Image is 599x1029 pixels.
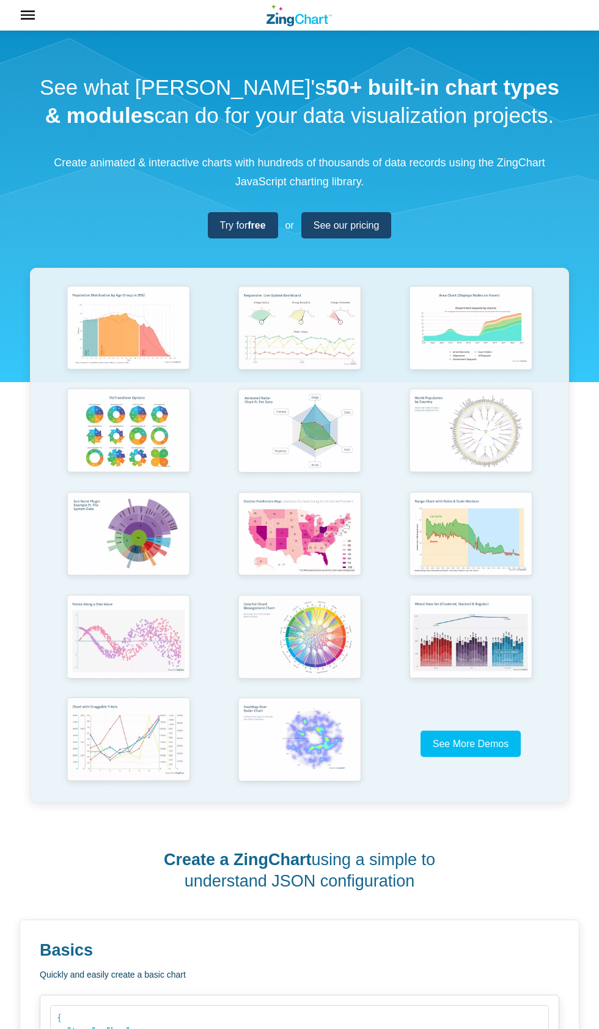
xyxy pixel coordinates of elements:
h1: See what [PERSON_NAME]'s can do for your data visualization projects. [30,73,569,129]
img: Colorful Chord Management Chart [231,589,368,687]
a: Chart with Draggable Y-Axis [43,692,214,795]
img: Animated Radar Chart ft. Pet Data [231,383,368,481]
img: Range Chart with Rultes & Scale Markers [402,487,539,585]
a: Try forfree [208,212,278,238]
img: Points Along a Sine Wave [60,589,197,687]
a: Responsive Live Update Dashboard [214,281,385,383]
a: Mixed Data Set (Clustered, Stacked, and Regular) [385,589,556,692]
a: World Population by Country [385,383,556,486]
a: Range Chart with Rultes & Scale Markers [385,487,556,589]
a: Heatmap Over Radar Chart [214,692,385,795]
img: Heatmap Over Radar Chart [231,692,368,790]
img: Responsive Live Update Dashboard [231,281,368,378]
a: ZingChart Logo. Click to return to the homepage [266,5,332,26]
a: Election Predictions Map [214,487,385,589]
img: Chart with Draggable Y-Axis [60,692,197,790]
img: World Population by Country [402,383,539,481]
span: Quickly and easily create a basic chart [40,970,186,979]
img: Pie Transform Options [60,383,197,481]
img: Mixed Data Set (Clustered, Stacked, and Regular) [402,589,539,687]
a: Points Along a Sine Wave [43,589,214,692]
p: Create animated & interactive charts with hundreds of thousands of data records using the ZingCha... [30,153,569,191]
strong: free [248,220,265,231]
img: Population Distribution by Age Group in 2052 [60,281,197,378]
a: Sun Burst Plugin Example ft. File System Data [43,487,214,589]
img: Sun Burst Plugin Example ft. File System Data [60,487,197,584]
h3: Basics [40,940,559,961]
img: Election Predictions Map [231,487,368,585]
span: or [285,217,294,234]
a: See our pricing [301,212,392,238]
a: Area Chart (Displays Nodes on Hover) [385,281,556,383]
a: Population Distribution by Age Group in 2052 [43,281,214,383]
a: Animated Radar Chart ft. Pet Data [214,383,385,486]
span: See More Demos [433,739,509,749]
a: Pie Transform Options [43,383,214,486]
a: See More Demos [421,731,521,757]
span: Try for [220,217,266,234]
strong: Create a ZingChart [164,850,312,869]
h2: using a simple to understand JSON configuration [121,849,479,892]
span: See our pricing [314,217,380,234]
a: Colorful Chord Management Chart [214,589,385,692]
strong: 50+ built-in chart types & modules [45,75,559,127]
img: Area Chart (Displays Nodes on Hover) [402,281,539,378]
